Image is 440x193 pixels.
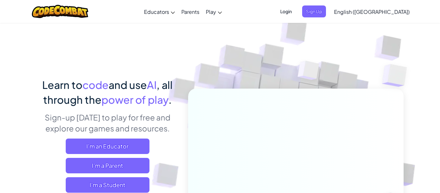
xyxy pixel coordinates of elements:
span: Learn to [42,78,82,91]
span: power of play [101,93,168,106]
span: Educators [144,8,169,15]
img: CodeCombat logo [32,5,88,18]
a: Educators [141,3,178,20]
a: English ([GEOGRAPHIC_DATA]) [331,3,413,20]
a: I'm an Educator [66,139,149,154]
span: . [168,93,172,106]
a: Play [203,3,225,20]
a: Parents [178,3,203,20]
button: Login [276,5,296,17]
img: Overlap cubes [369,48,425,103]
img: Overlap cubes [286,48,332,96]
span: code [82,78,109,91]
button: I'm a Student [66,177,149,193]
button: Sign Up [302,5,326,17]
span: English ([GEOGRAPHIC_DATA]) [334,8,410,15]
span: AI [147,78,157,91]
a: I'm a Parent [66,158,149,173]
p: Sign-up [DATE] to play for free and explore our games and resources. [36,112,178,134]
span: and use [109,78,147,91]
span: Play [206,8,216,15]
